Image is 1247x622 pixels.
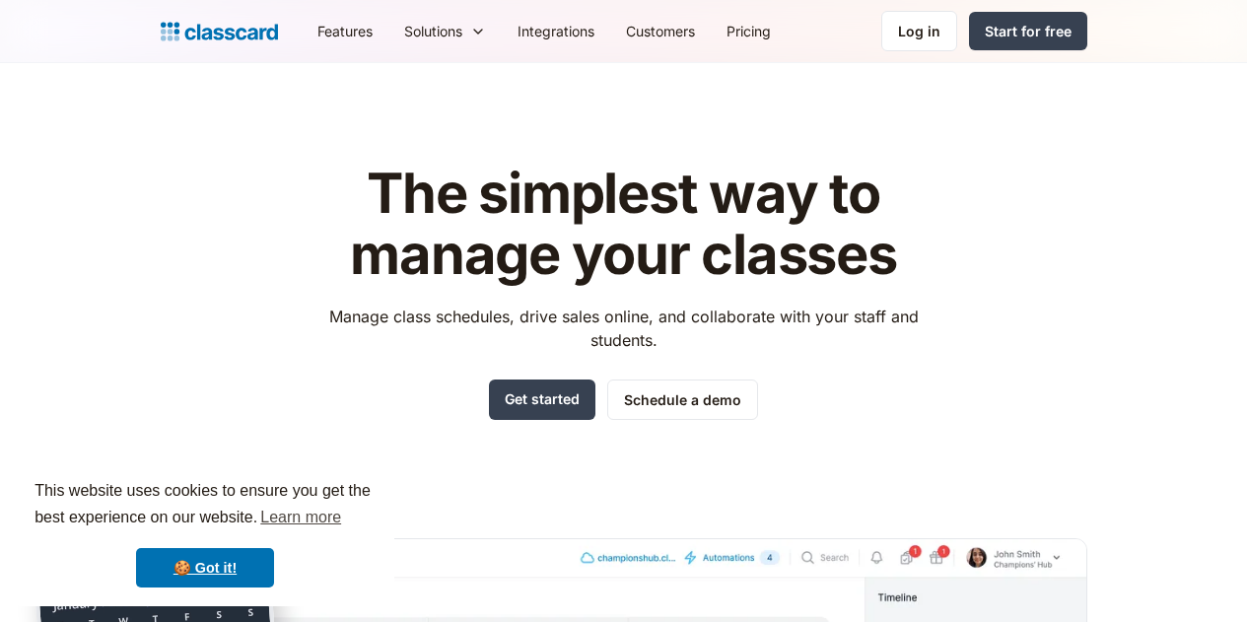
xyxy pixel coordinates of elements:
[502,9,610,53] a: Integrations
[881,11,957,51] a: Log in
[711,9,787,53] a: Pricing
[607,380,758,420] a: Schedule a demo
[161,18,278,45] a: home
[898,21,940,41] div: Log in
[136,548,274,587] a: dismiss cookie message
[969,12,1087,50] a: Start for free
[388,9,502,53] div: Solutions
[302,9,388,53] a: Features
[404,21,462,41] div: Solutions
[985,21,1072,41] div: Start for free
[610,9,711,53] a: Customers
[16,460,394,606] div: cookieconsent
[489,380,595,420] a: Get started
[311,305,936,352] p: Manage class schedules, drive sales online, and collaborate with your staff and students.
[35,479,376,532] span: This website uses cookies to ensure you get the best experience on our website.
[257,503,344,532] a: learn more about cookies
[311,164,936,285] h1: The simplest way to manage your classes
